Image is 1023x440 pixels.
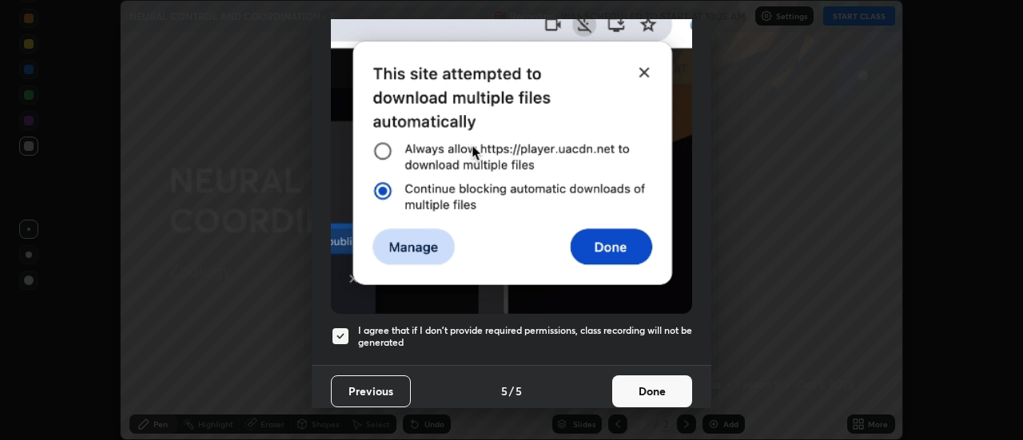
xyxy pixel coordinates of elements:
h5: I agree that if I don't provide required permissions, class recording will not be generated [358,324,692,349]
button: Done [612,375,692,407]
button: Previous [331,375,411,407]
h4: / [509,383,514,399]
h4: 5 [501,383,508,399]
h4: 5 [515,383,522,399]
